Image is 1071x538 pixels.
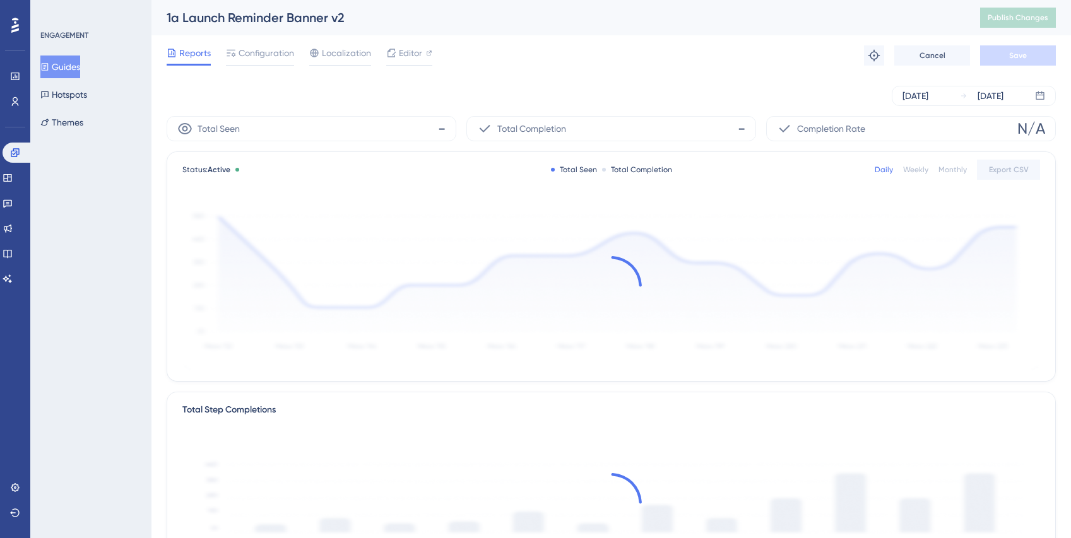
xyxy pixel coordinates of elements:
[980,45,1056,66] button: Save
[1009,50,1027,61] span: Save
[322,45,371,61] span: Localization
[738,119,745,139] span: -
[980,8,1056,28] button: Publish Changes
[797,121,865,136] span: Completion Rate
[978,88,1003,103] div: [DATE]
[977,160,1040,180] button: Export CSV
[399,45,422,61] span: Editor
[920,50,945,61] span: Cancel
[894,45,970,66] button: Cancel
[903,165,928,175] div: Weekly
[239,45,294,61] span: Configuration
[179,45,211,61] span: Reports
[198,121,240,136] span: Total Seen
[938,165,967,175] div: Monthly
[497,121,566,136] span: Total Completion
[40,111,83,134] button: Themes
[902,88,928,103] div: [DATE]
[182,402,276,418] div: Total Step Completions
[551,165,597,175] div: Total Seen
[40,83,87,106] button: Hotspots
[182,165,230,175] span: Status:
[602,165,672,175] div: Total Completion
[208,165,230,174] span: Active
[438,119,446,139] span: -
[167,9,949,26] div: 1a Launch Reminder Banner v2
[875,165,893,175] div: Daily
[988,13,1048,23] span: Publish Changes
[40,56,80,78] button: Guides
[40,30,88,40] div: ENGAGEMENT
[1017,119,1045,139] span: N/A
[989,165,1029,175] span: Export CSV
